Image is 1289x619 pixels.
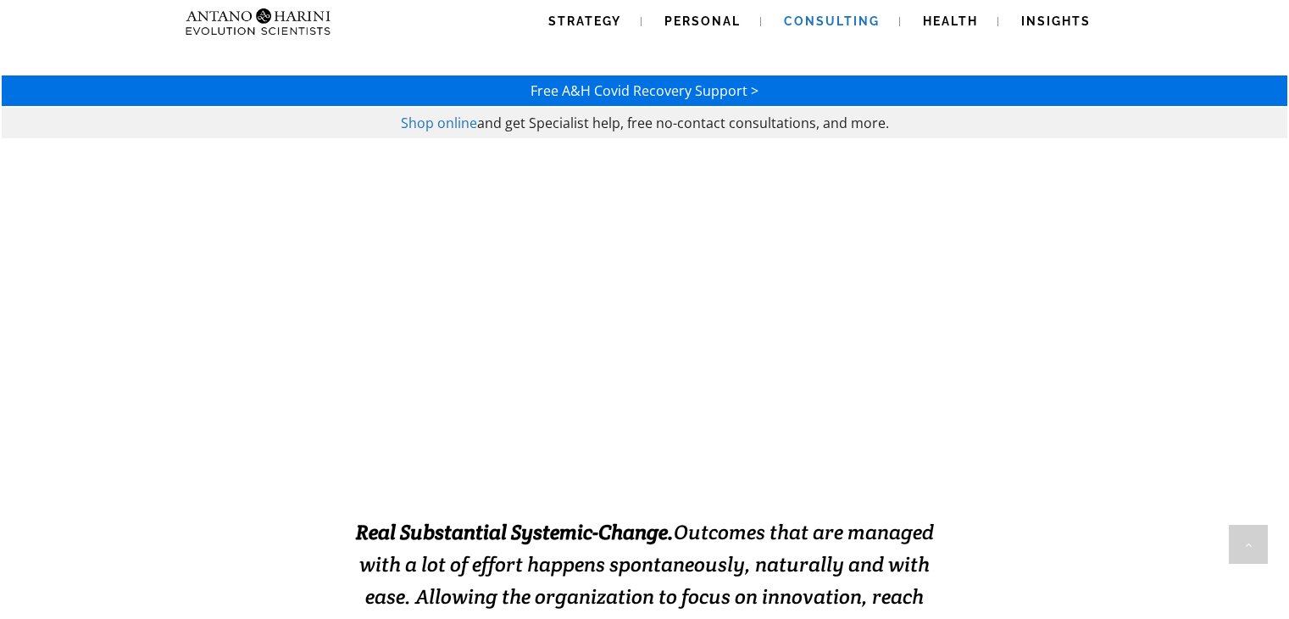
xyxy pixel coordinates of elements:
[477,114,889,132] span: and get Specialist help, free no-contact consultations, and more.
[531,81,758,100] a: Free A&H Covid Recovery Support >
[664,14,741,28] span: Personal
[401,114,477,132] a: Shop online
[356,519,674,545] strong: Real Substantial Systemic-Change.
[784,14,880,28] span: Consulting
[305,413,984,454] strong: EXCELLENCE INSTALLATION. ENABLED.
[548,14,621,28] span: Strategy
[923,14,978,28] span: Health
[1021,14,1091,28] span: Insights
